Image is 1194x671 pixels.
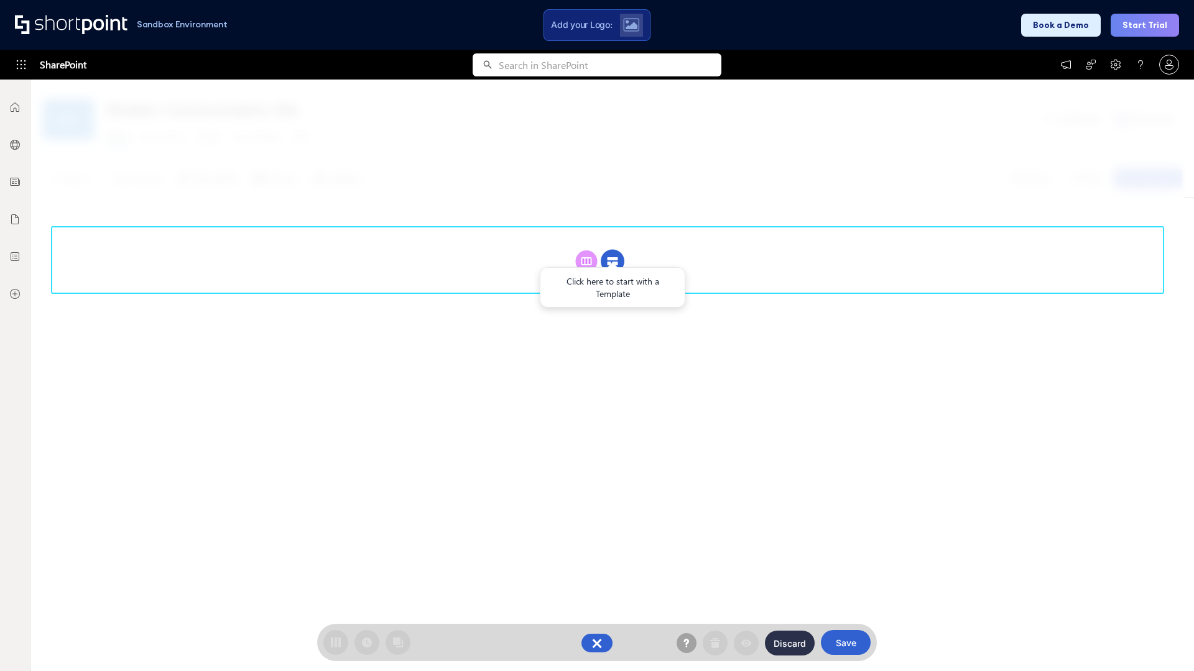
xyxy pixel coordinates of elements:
[40,50,86,80] span: SharePoint
[551,19,612,30] span: Add your Logo:
[499,53,721,76] input: Search in SharePoint
[623,18,639,32] img: Upload logo
[1111,14,1179,37] button: Start Trial
[1021,14,1101,37] button: Book a Demo
[137,21,228,28] h1: Sandbox Environment
[970,527,1194,671] iframe: Chat Widget
[821,630,871,655] button: Save
[765,631,815,655] button: Discard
